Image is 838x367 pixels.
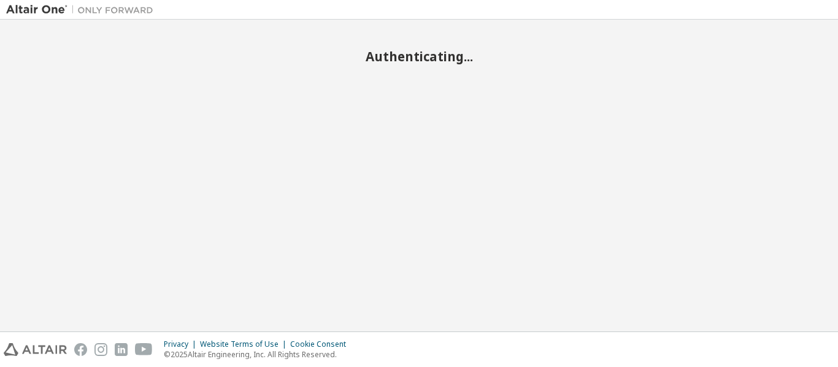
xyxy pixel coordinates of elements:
img: facebook.svg [74,343,87,356]
h2: Authenticating... [6,48,832,64]
div: Privacy [164,339,200,349]
img: Altair One [6,4,160,16]
img: instagram.svg [94,343,107,356]
img: youtube.svg [135,343,153,356]
img: altair_logo.svg [4,343,67,356]
div: Cookie Consent [290,339,353,349]
div: Website Terms of Use [200,339,290,349]
img: linkedin.svg [115,343,128,356]
p: © 2025 Altair Engineering, Inc. All Rights Reserved. [164,349,353,360]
